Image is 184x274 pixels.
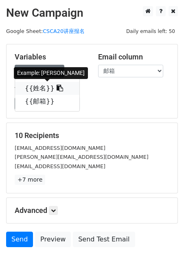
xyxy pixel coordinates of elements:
[6,28,85,34] small: Google Sheet:
[35,232,71,247] a: Preview
[14,67,88,79] div: Example: [PERSON_NAME]
[15,53,86,61] h5: Variables
[43,28,85,34] a: CSCA20讲座报名
[73,232,135,247] a: Send Test Email
[6,232,33,247] a: Send
[15,154,149,160] small: [PERSON_NAME][EMAIL_ADDRESS][DOMAIN_NAME]
[15,95,79,108] a: {{邮箱}}
[15,163,105,169] small: [EMAIL_ADDRESS][DOMAIN_NAME]
[15,206,169,215] h5: Advanced
[143,235,184,274] iframe: Chat Widget
[15,82,79,95] a: {{姓名}}
[15,145,105,151] small: [EMAIL_ADDRESS][DOMAIN_NAME]
[15,175,45,185] a: +7 more
[123,27,178,36] span: Daily emails left: 50
[98,53,169,61] h5: Email column
[6,6,178,20] h2: New Campaign
[15,131,169,140] h5: 10 Recipients
[123,28,178,34] a: Daily emails left: 50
